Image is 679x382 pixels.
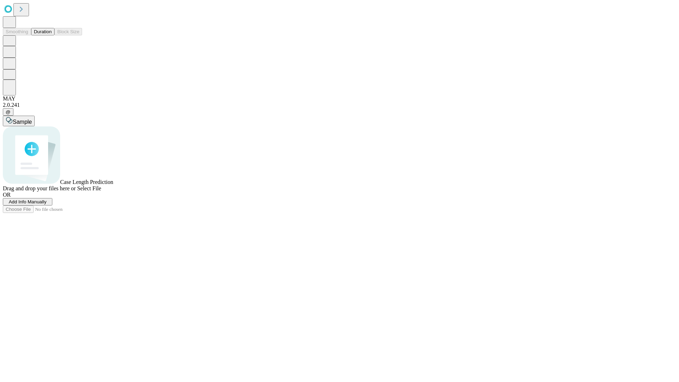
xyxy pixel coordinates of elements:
[6,109,11,115] span: @
[9,199,47,204] span: Add Info Manually
[3,95,676,102] div: MAY
[3,185,76,191] span: Drag and drop your files here or
[3,192,11,198] span: OR
[3,116,35,126] button: Sample
[77,185,101,191] span: Select File
[60,179,113,185] span: Case Length Prediction
[54,28,82,35] button: Block Size
[3,198,52,206] button: Add Info Manually
[31,28,54,35] button: Duration
[13,119,32,125] span: Sample
[3,108,13,116] button: @
[3,102,676,108] div: 2.0.241
[3,28,31,35] button: Smoothing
